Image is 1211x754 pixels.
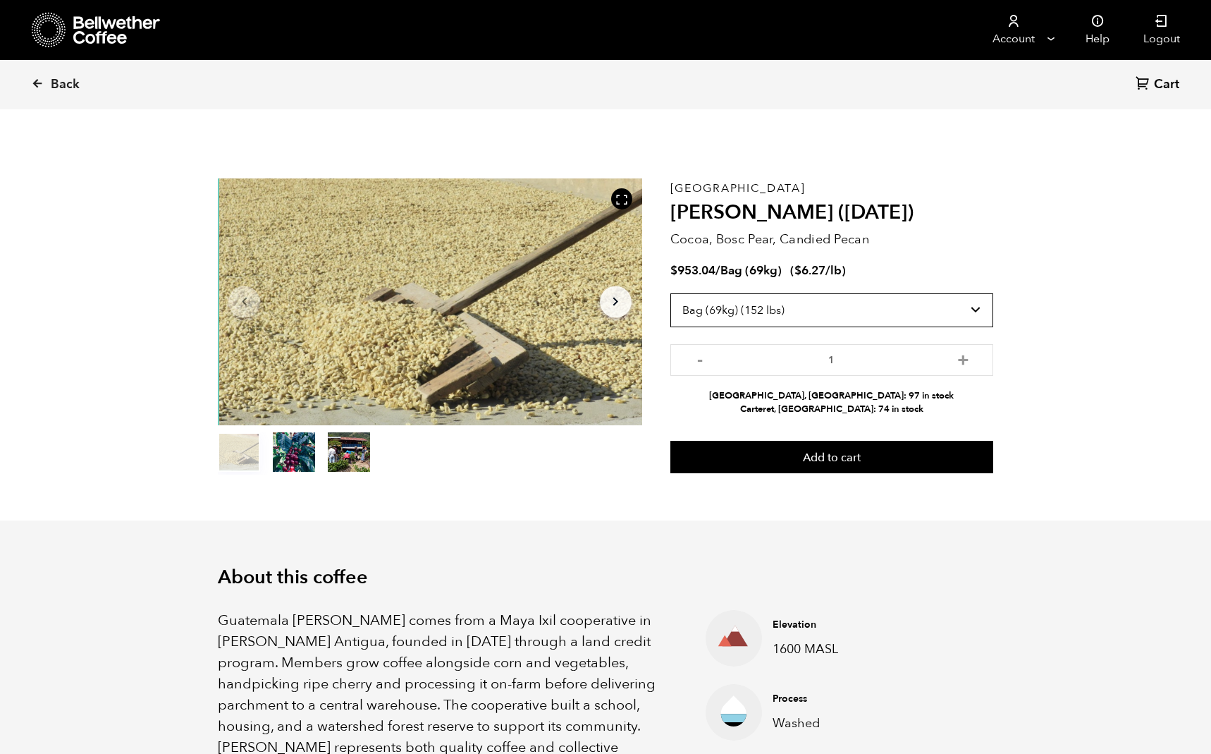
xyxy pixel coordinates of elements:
bdi: 953.04 [670,262,715,279]
span: Back [51,76,80,93]
p: Cocoa, Bosc Pear, Candied Pecan [670,230,993,249]
h4: Elevation [773,618,967,632]
button: + [954,351,972,365]
bdi: 6.27 [794,262,825,279]
span: /lb [825,262,842,279]
a: Cart [1136,75,1183,95]
span: $ [794,262,801,279]
h2: About this coffee [218,566,993,589]
button: - [691,351,709,365]
button: Add to cart [670,441,993,473]
span: $ [670,262,677,279]
p: 1600 MASL [773,640,967,659]
h4: Process [773,692,967,706]
span: / [715,262,720,279]
li: Carteret, [GEOGRAPHIC_DATA]: 74 in stock [670,403,993,416]
h2: [PERSON_NAME] ([DATE]) [670,201,993,225]
span: ( ) [790,262,846,279]
span: Cart [1154,76,1179,93]
p: Washed [773,714,967,733]
li: [GEOGRAPHIC_DATA], [GEOGRAPHIC_DATA]: 97 in stock [670,389,993,403]
span: Bag (69kg) [720,262,782,279]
